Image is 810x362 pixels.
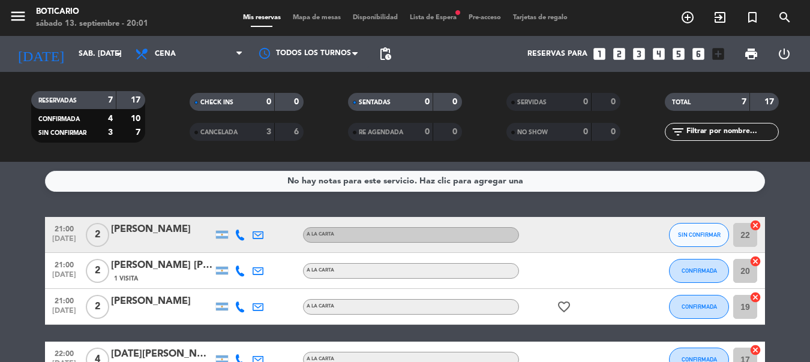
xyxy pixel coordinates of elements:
strong: 17 [131,96,143,104]
span: SIN CONFIRMAR [38,130,86,136]
i: cancel [749,219,761,231]
span: RE AGENDADA [359,129,403,135]
div: sábado 13. septiembre - 20:01 [36,18,148,30]
span: CHECK INS [200,99,233,105]
i: exit_to_app [713,10,727,25]
span: RESERVADAS [38,98,77,104]
strong: 0 [583,98,588,106]
i: cancel [749,344,761,356]
div: No hay notas para este servicio. Haz clic para agregar una [287,174,523,188]
div: [PERSON_NAME] [PERSON_NAME] [111,258,213,273]
i: cancel [749,291,761,303]
span: A la carta [307,357,334,361]
i: looks_two [611,46,627,62]
span: TOTAL [672,99,691,105]
span: 2 [86,295,109,319]
strong: 7 [742,98,746,106]
span: Mis reservas [237,14,287,21]
i: looks_4 [651,46,667,62]
i: [DATE] [9,41,73,67]
span: print [744,47,758,61]
i: arrow_drop_down [112,47,126,61]
strong: 0 [425,128,430,136]
i: add_circle_outline [680,10,695,25]
span: CONFIRMADA [682,303,717,310]
i: looks_3 [631,46,647,62]
strong: 17 [764,98,776,106]
button: CONFIRMADA [669,259,729,283]
span: [DATE] [49,235,79,249]
span: Pre-acceso [463,14,507,21]
i: search [778,10,792,25]
button: menu [9,7,27,29]
strong: 0 [583,128,588,136]
span: Tarjetas de regalo [507,14,574,21]
span: [DATE] [49,271,79,285]
strong: 0 [294,98,301,106]
span: [DATE] [49,307,79,321]
div: [PERSON_NAME] [111,222,213,237]
span: CONFIRMADA [682,267,717,274]
i: power_settings_new [777,47,791,61]
strong: 4 [108,114,113,123]
strong: 3 [266,128,271,136]
strong: 6 [294,128,301,136]
span: Reservas para [527,50,587,58]
strong: 0 [611,128,618,136]
span: A la carta [307,304,334,309]
span: Disponibilidad [347,14,404,21]
i: turned_in_not [745,10,760,25]
button: CONFIRMADA [669,295,729,319]
span: NO SHOW [517,129,548,135]
span: 21:00 [49,293,79,307]
i: filter_list [671,125,685,139]
span: CONFIRMADA [38,116,80,122]
i: looks_5 [671,46,686,62]
span: A la carta [307,232,334,237]
strong: 0 [452,128,460,136]
span: 22:00 [49,346,79,360]
span: Mapa de mesas [287,14,347,21]
span: 21:00 [49,221,79,235]
strong: 0 [425,98,430,106]
div: [DATE][PERSON_NAME] [111,346,213,362]
span: pending_actions [378,47,392,61]
strong: 3 [108,128,113,137]
span: 21:00 [49,257,79,271]
i: looks_one [592,46,607,62]
span: 1 Visita [114,274,138,283]
strong: 7 [108,96,113,104]
span: 2 [86,223,109,247]
span: CANCELADA [200,129,238,135]
strong: 0 [452,98,460,106]
div: LOG OUT [768,36,802,72]
strong: 0 [611,98,618,106]
span: Cena [155,50,176,58]
span: fiber_manual_record [454,9,461,16]
span: SIN CONFIRMAR [678,231,721,238]
i: favorite_border [557,300,571,314]
span: Lista de Espera [404,14,463,21]
div: Boticario [36,6,148,18]
div: [PERSON_NAME] [111,294,213,309]
span: 2 [86,259,109,283]
i: looks_6 [691,46,706,62]
span: SENTADAS [359,99,391,105]
i: add_box [710,46,726,62]
button: SIN CONFIRMAR [669,223,729,247]
i: menu [9,7,27,25]
strong: 0 [266,98,271,106]
i: cancel [749,255,761,267]
strong: 7 [136,128,143,137]
span: SERVIDAS [517,99,547,105]
span: A la carta [307,268,334,273]
input: Filtrar por nombre... [685,125,778,138]
strong: 10 [131,114,143,123]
